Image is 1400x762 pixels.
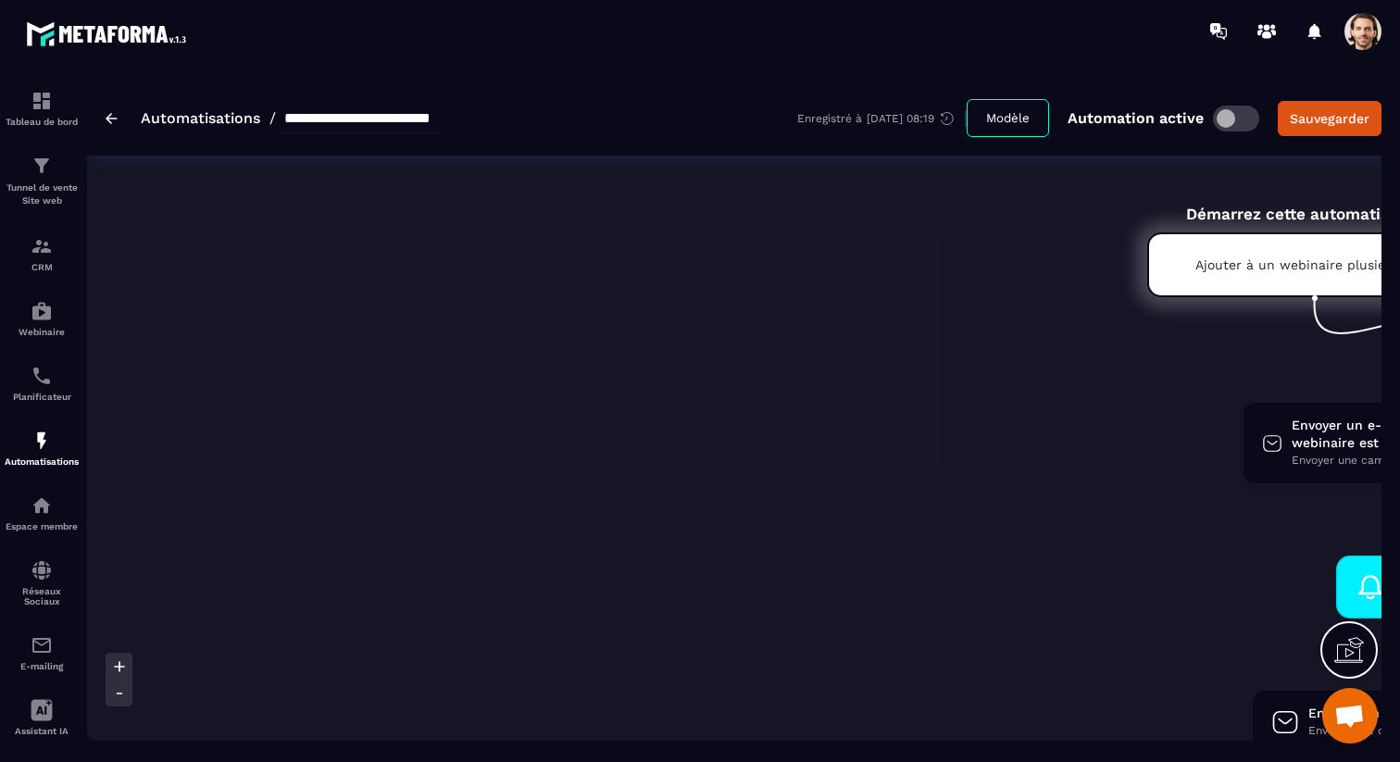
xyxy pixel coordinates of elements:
[31,430,53,452] img: automations
[31,559,53,581] img: social-network
[5,181,79,207] p: Tunnel de vente Site web
[141,109,260,127] a: Automatisations
[31,90,53,112] img: formation
[31,365,53,387] img: scheduler
[5,117,79,127] p: Tableau de bord
[5,327,79,337] p: Webinaire
[5,262,79,272] p: CRM
[797,110,967,127] div: Enregistré à
[31,155,53,177] img: formation
[967,99,1049,137] button: Modèle
[5,726,79,736] p: Assistant IA
[31,235,53,257] img: formation
[1278,101,1381,136] button: Sauvegarder
[5,685,79,750] a: Assistant IA
[5,286,79,351] a: automationsautomationsWebinaire
[5,221,79,286] a: formationformationCRM
[269,109,276,127] span: /
[5,521,79,531] p: Espace membre
[5,392,79,402] p: Planificateur
[5,620,79,685] a: emailemailE-mailing
[1068,109,1204,127] p: Automation active
[5,351,79,416] a: schedulerschedulerPlanificateur
[5,586,79,606] p: Réseaux Sociaux
[31,634,53,656] img: email
[1322,688,1378,743] div: Ouvrir le chat
[5,456,79,467] p: Automatisations
[867,112,934,125] p: [DATE] 08:19
[5,141,79,221] a: formationformationTunnel de vente Site web
[1290,109,1369,128] div: Sauvegarder
[31,300,53,322] img: automations
[5,416,79,481] a: automationsautomationsAutomatisations
[5,661,79,671] p: E-mailing
[5,76,79,141] a: formationformationTableau de bord
[106,113,118,124] img: arrow
[31,494,53,517] img: automations
[5,545,79,620] a: social-networksocial-networkRéseaux Sociaux
[26,17,193,51] img: logo
[5,481,79,545] a: automationsautomationsEspace membre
